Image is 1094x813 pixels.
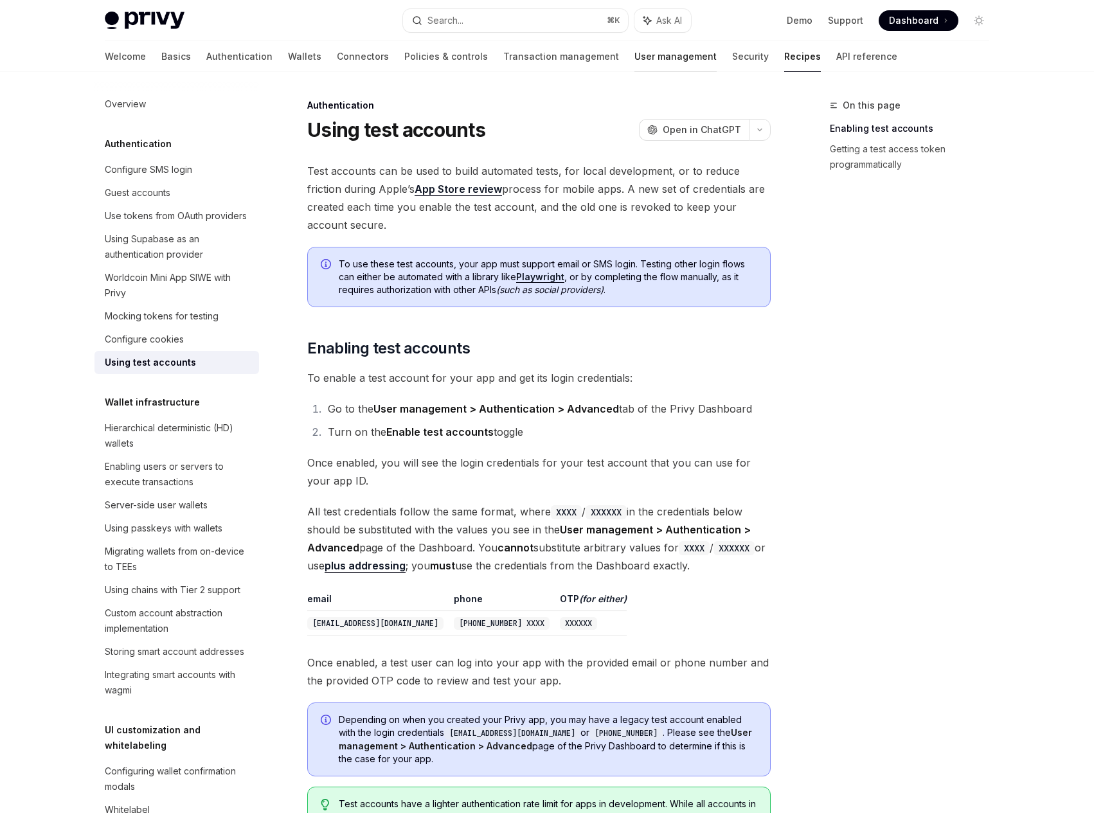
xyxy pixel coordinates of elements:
[307,162,771,234] span: Test accounts can be used to build automated tests, for local development, or to reduce friction ...
[787,14,812,27] a: Demo
[607,15,620,26] span: ⌘ K
[94,602,259,640] a: Custom account abstraction implementation
[454,617,550,630] code: [PHONE_NUMBER] XXXX
[555,593,627,611] th: OTP
[732,41,769,72] a: Security
[105,459,251,490] div: Enabling users or servers to execute transactions
[105,395,200,410] h5: Wallet infrastructure
[830,139,1000,175] a: Getting a test access token programmatically
[713,541,755,555] code: XXXXXX
[307,99,771,112] div: Authentication
[403,9,628,32] button: Search...⌘K
[889,14,938,27] span: Dashboard
[656,14,682,27] span: Ask AI
[639,119,749,141] button: Open in ChatGPT
[324,400,771,418] li: Go to the tab of the Privy Dashboard
[586,505,627,519] code: XXXXXX
[679,541,710,555] code: XXXX
[206,41,273,72] a: Authentication
[105,764,251,794] div: Configuring wallet confirmation modals
[449,593,555,611] th: phone
[105,667,251,698] div: Integrating smart accounts with wagmi
[94,181,259,204] a: Guest accounts
[828,14,863,27] a: Support
[94,204,259,228] a: Use tokens from OAuth providers
[307,338,470,359] span: Enabling test accounts
[496,284,604,295] em: (such as social providers)
[634,9,691,32] button: Ask AI
[337,41,389,72] a: Connectors
[105,582,240,598] div: Using chains with Tier 2 support
[105,41,146,72] a: Welcome
[161,41,191,72] a: Basics
[634,41,717,72] a: User management
[325,559,406,573] a: plus addressing
[503,41,619,72] a: Transaction management
[105,270,251,301] div: Worldcoin Mini App SIWE with Privy
[288,41,321,72] a: Wallets
[830,118,1000,139] a: Enabling test accounts
[307,503,771,575] span: All test credentials follow the same format, where / in the credentials below should be substitut...
[560,617,597,630] code: XXXXXX
[105,355,196,370] div: Using test accounts
[105,208,247,224] div: Use tokens from OAuth providers
[307,593,449,611] th: email
[94,93,259,116] a: Overview
[386,425,494,438] strong: Enable test accounts
[321,715,334,728] svg: Info
[373,402,619,415] strong: User management > Authentication > Advanced
[105,420,251,451] div: Hierarchical deterministic (HD) wallets
[969,10,989,31] button: Toggle dark mode
[105,521,222,536] div: Using passkeys with wallets
[105,231,251,262] div: Using Supabase as an authentication provider
[94,517,259,540] a: Using passkeys with wallets
[321,799,330,810] svg: Tip
[94,328,259,351] a: Configure cookies
[321,259,334,272] svg: Info
[94,760,259,798] a: Configuring wallet confirmation modals
[105,497,208,513] div: Server-side user wallets
[105,722,259,753] h5: UI customization and whitelabeling
[105,136,172,152] h5: Authentication
[105,644,244,659] div: Storing smart account addresses
[94,640,259,663] a: Storing smart account addresses
[94,266,259,305] a: Worldcoin Mini App SIWE with Privy
[589,727,663,740] code: [PHONE_NUMBER]
[105,544,251,575] div: Migrating wallets from on-device to TEEs
[307,617,444,630] code: [EMAIL_ADDRESS][DOMAIN_NAME]
[94,158,259,181] a: Configure SMS login
[324,423,771,441] li: Turn on the toggle
[551,505,582,519] code: XXXX
[94,494,259,517] a: Server-side user wallets
[105,605,251,636] div: Custom account abstraction implementation
[94,305,259,328] a: Mocking tokens for testing
[307,454,771,490] span: Once enabled, you will see the login credentials for your test account that you can use for your ...
[430,559,455,572] strong: must
[105,308,219,324] div: Mocking tokens for testing
[415,183,502,196] a: App Store review
[444,727,580,740] code: [EMAIL_ADDRESS][DOMAIN_NAME]
[663,123,741,136] span: Open in ChatGPT
[516,271,564,283] a: Playwright
[94,416,259,455] a: Hierarchical deterministic (HD) wallets
[105,12,184,30] img: light logo
[307,654,771,690] span: Once enabled, a test user can log into your app with the provided email or phone number and the p...
[498,541,534,554] strong: cannot
[427,13,463,28] div: Search...
[404,41,488,72] a: Policies & controls
[105,185,170,201] div: Guest accounts
[94,228,259,266] a: Using Supabase as an authentication provider
[836,41,897,72] a: API reference
[94,455,259,494] a: Enabling users or servers to execute transactions
[339,713,757,765] span: Depending on when you created your Privy app, you may have a legacy test account enabled with the...
[879,10,958,31] a: Dashboard
[105,332,184,347] div: Configure cookies
[105,96,146,112] div: Overview
[105,162,192,177] div: Configure SMS login
[94,540,259,578] a: Migrating wallets from on-device to TEEs
[784,41,821,72] a: Recipes
[307,118,485,141] h1: Using test accounts
[94,578,259,602] a: Using chains with Tier 2 support
[94,351,259,374] a: Using test accounts
[579,593,627,604] em: (for either)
